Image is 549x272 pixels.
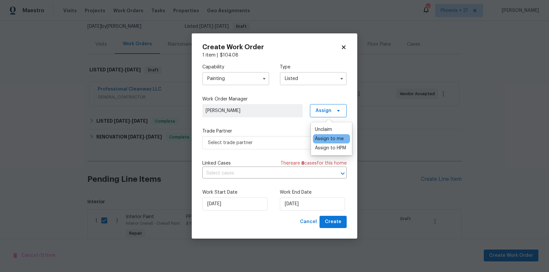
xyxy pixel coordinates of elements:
[280,160,347,167] span: There are case s for this home
[280,64,347,70] label: Type
[202,197,268,211] input: M/D/YYYY
[220,53,238,58] span: $ 104.08
[202,189,269,196] label: Work Start Date
[300,218,317,226] span: Cancel
[315,126,332,133] div: Unclaim
[202,96,347,102] label: Work Order Manager
[338,169,347,178] button: Open
[202,44,341,51] h2: Create Work Order
[260,75,268,83] button: Show options
[297,216,320,228] button: Cancel
[315,136,344,142] div: Assign to me
[280,189,347,196] label: Work End Date
[338,75,346,83] button: Show options
[315,145,346,151] div: Assign to HPM
[320,216,347,228] button: Create
[280,72,347,85] input: Select...
[202,52,347,58] div: 1 item |
[316,107,331,114] span: Assign
[325,218,341,226] span: Create
[202,128,347,135] label: Trade Partner
[280,197,345,211] input: M/D/YYYY
[202,64,269,70] label: Capability
[208,139,331,146] span: Select trade partner
[202,72,269,85] input: Select...
[202,168,328,178] input: Select cases
[202,160,231,167] span: Linked Cases
[301,161,304,166] span: 8
[206,107,299,114] span: [PERSON_NAME]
